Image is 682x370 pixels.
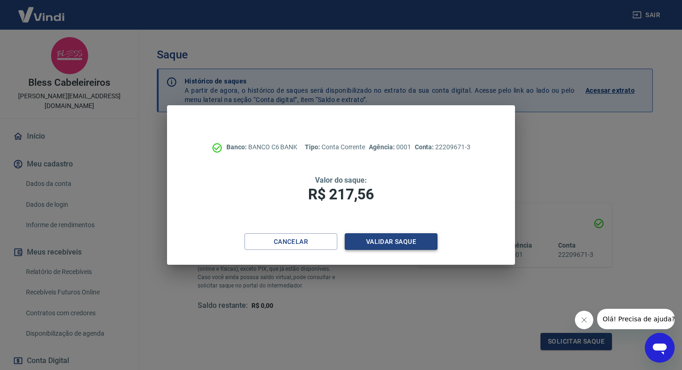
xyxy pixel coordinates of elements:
span: Tipo: [305,143,322,151]
p: 0001 [369,142,411,152]
iframe: Fechar mensagem [575,311,593,329]
iframe: Mensagem da empresa [597,309,675,329]
span: Olá! Precisa de ajuda? [6,6,78,14]
p: BANCO C6 BANK [226,142,297,152]
button: Validar saque [345,233,438,250]
span: Banco: [226,143,248,151]
p: 22209671-3 [415,142,470,152]
span: Valor do saque: [315,176,367,185]
span: R$ 217,56 [308,185,374,203]
button: Cancelar [244,233,337,250]
span: Conta: [415,143,436,151]
iframe: Botão para abrir a janela de mensagens [645,333,675,363]
p: Conta Corrente [305,142,365,152]
span: Agência: [369,143,396,151]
